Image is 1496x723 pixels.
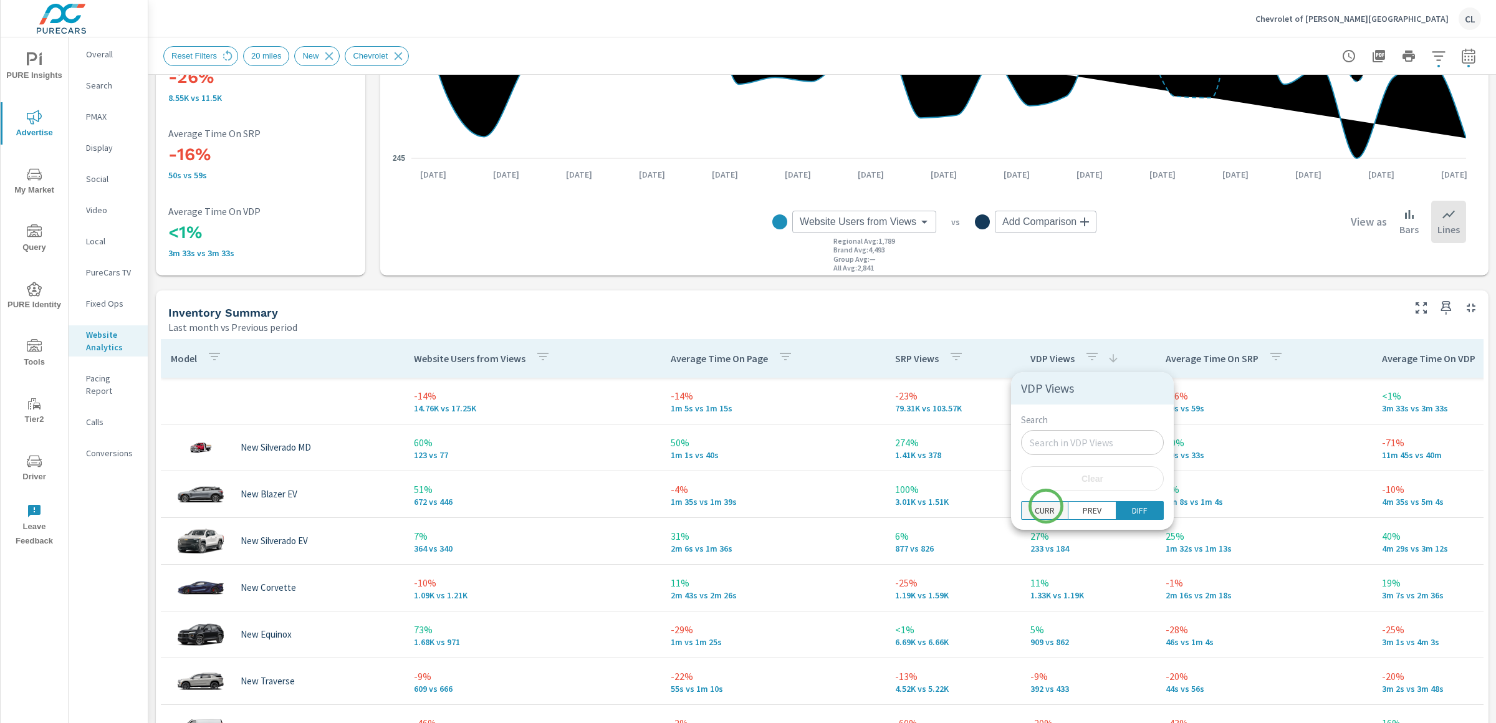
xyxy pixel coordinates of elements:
label: Search [1021,416,1048,425]
p: PREV [1083,504,1101,517]
button: CURR [1021,501,1068,520]
input: Search in VDP Views [1021,430,1164,455]
button: DIFF [1116,501,1164,520]
span: Clear [1028,473,1156,484]
p: VDP Views [1021,382,1164,395]
button: Clear [1021,466,1164,491]
p: CURR [1035,504,1055,517]
p: DIFF [1132,504,1148,517]
button: PREV [1068,501,1116,520]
